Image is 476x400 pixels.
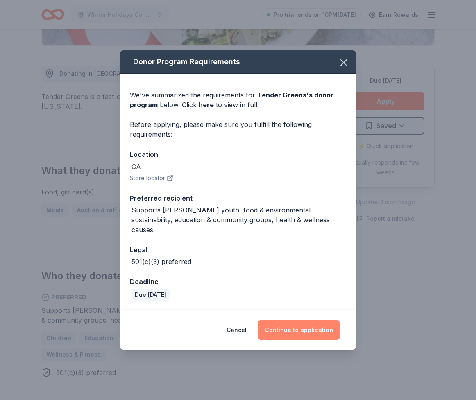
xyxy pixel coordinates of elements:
[258,320,340,340] button: Continue to application
[130,90,346,110] div: We've summarized the requirements for below. Click to view in full.
[120,50,356,74] div: Donor Program Requirements
[131,257,191,267] div: 501(c)(3) preferred
[131,162,141,172] div: CA
[130,149,346,160] div: Location
[130,244,346,255] div: Legal
[131,289,170,301] div: Due [DATE]
[199,100,214,110] a: here
[227,320,247,340] button: Cancel
[131,205,346,235] div: Supports [PERSON_NAME] youth, food & environmental sustainability, education & community groups, ...
[130,120,346,139] div: Before applying, please make sure you fulfill the following requirements:
[130,276,346,287] div: Deadline
[130,173,173,183] button: Store locator
[130,193,346,203] div: Preferred recipient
